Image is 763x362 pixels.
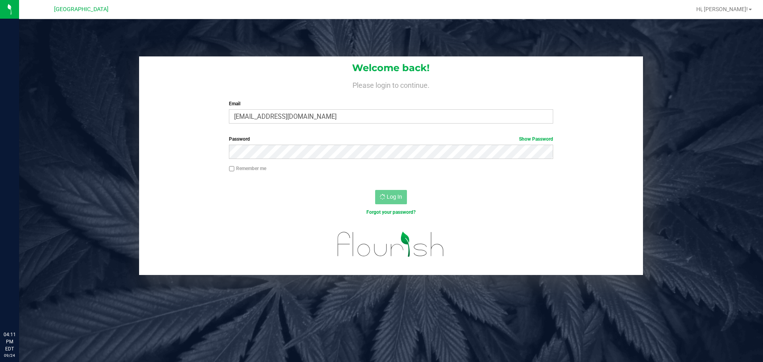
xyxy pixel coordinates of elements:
[139,63,643,73] h1: Welcome back!
[387,194,402,200] span: Log In
[519,136,553,142] a: Show Password
[54,6,108,13] span: [GEOGRAPHIC_DATA]
[229,165,266,172] label: Remember me
[366,209,416,215] a: Forgot your password?
[229,100,553,107] label: Email
[139,79,643,89] h4: Please login to continue.
[328,224,454,265] img: flourish_logo.svg
[4,331,15,352] p: 04:11 PM EDT
[229,136,250,142] span: Password
[696,6,748,12] span: Hi, [PERSON_NAME]!
[375,190,407,204] button: Log In
[4,352,15,358] p: 09/24
[229,166,234,172] input: Remember me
